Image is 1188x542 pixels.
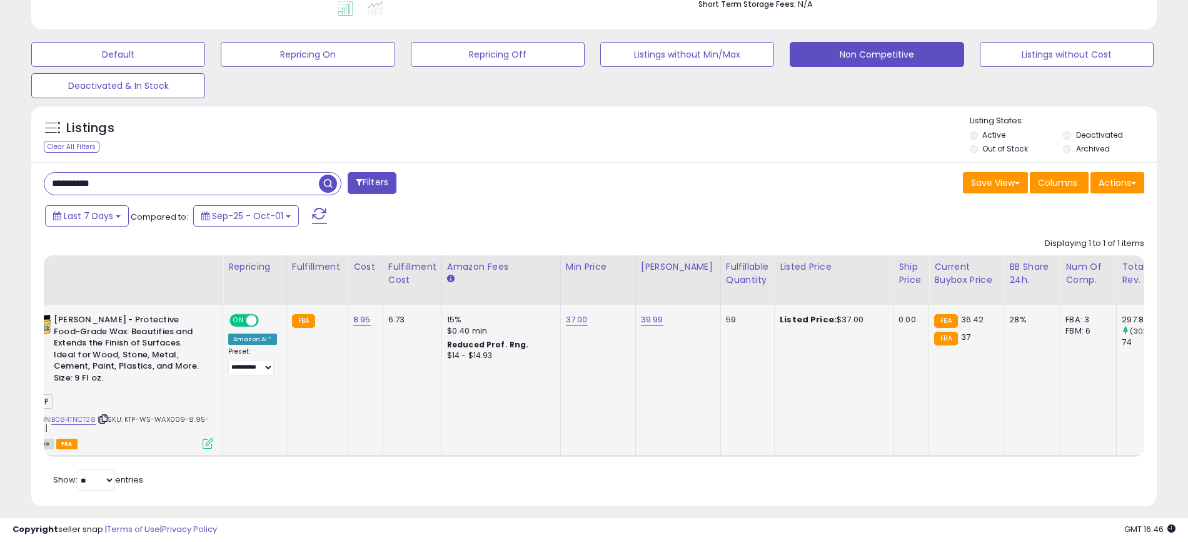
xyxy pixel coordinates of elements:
div: Cost [353,260,378,274]
div: Preset: [228,347,277,376]
button: Save View [963,172,1028,193]
small: FBA [934,332,957,345]
button: Last 7 Days [45,205,129,227]
small: FBA [292,314,315,328]
a: 8.95 [353,314,371,326]
div: 28% [1009,314,1050,325]
div: Num of Comp. [1065,260,1111,287]
small: (302.49%) [1130,326,1166,336]
span: 36.42 [961,314,984,325]
button: Listings without Min/Max [600,42,774,67]
span: Columns [1038,176,1077,189]
span: 37 [961,331,970,343]
button: Actions [1090,172,1144,193]
button: Columns [1030,172,1089,193]
span: Sep-25 - Oct-01 [212,210,283,222]
div: 74 [1122,337,1172,348]
div: Title [23,260,218,274]
div: 297.84 [1122,314,1172,325]
div: seller snap | | [13,524,217,536]
button: Sep-25 - Oct-01 [193,205,299,227]
div: FBM: 6 [1065,325,1107,337]
label: Archived [1076,143,1110,154]
a: 39.99 [641,314,663,326]
button: Default [31,42,205,67]
div: 6.73 [388,314,432,325]
span: Show: entries [53,474,143,486]
div: Fulfillment Cost [388,260,436,287]
div: FBA: 3 [1065,314,1107,325]
div: BB Share 24h. [1009,260,1055,287]
div: $14 - $14.93 [447,350,551,361]
b: Listed Price: [780,314,837,325]
button: Deactivated & In Stock [31,73,205,98]
span: 2025-10-9 16:46 GMT [1124,523,1175,535]
label: Active [982,130,1005,140]
small: FBA [934,314,957,328]
div: [PERSON_NAME] [641,260,715,274]
a: Terms of Use [107,523,160,535]
div: Repricing [228,260,281,274]
button: Repricing Off [411,42,585,67]
div: Clear All Filters [44,141,99,153]
span: | SKU: KTP-WS-WAX009-8.95-[DATE] [26,414,209,433]
div: Min Price [566,260,630,274]
b: Reduced Prof. Rng. [447,339,529,350]
h5: Listings [66,120,114,137]
div: 15% [447,314,551,325]
div: Displaying 1 to 1 of 1 items [1045,238,1144,250]
span: ON [231,315,246,326]
span: Last 7 Days [64,210,113,222]
div: Fulfillable Quantity [726,260,769,287]
button: Non Competitive [790,42,964,67]
b: [PERSON_NAME] - Protective Food-Grade Wax: Beautifies and Extends the Finish of Surfaces. Ideal f... [54,314,206,387]
small: Amazon Fees. [447,274,455,285]
p: Listing States: [970,115,1157,127]
button: Listings without Cost [980,42,1154,67]
div: Total Rev. [1122,260,1167,287]
button: Repricing On [221,42,395,67]
div: Ship Price [899,260,924,287]
a: Privacy Policy [162,523,217,535]
div: Current Buybox Price [934,260,999,287]
div: Listed Price [780,260,888,274]
strong: Copyright [13,523,58,535]
span: FBA [56,439,78,449]
div: $0.40 min [447,325,551,337]
div: 0.00 [899,314,919,325]
label: Deactivated [1076,130,1123,140]
div: $37.00 [780,314,883,325]
a: 37.00 [566,314,588,326]
div: Fulfillment [292,260,343,274]
span: OFF [257,315,277,326]
div: Amazon AI * [228,334,277,345]
span: Compared to: [131,211,188,223]
label: Out of Stock [982,143,1028,154]
div: 59 [726,314,765,325]
button: Filters [348,172,396,194]
a: B084TNCT28 [51,414,96,425]
div: Amazon Fees [447,260,555,274]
